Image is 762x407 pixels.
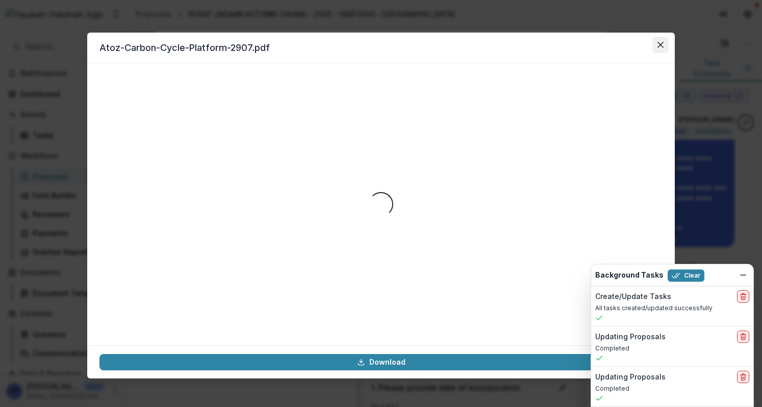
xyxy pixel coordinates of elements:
h2: Updating Proposals [595,333,666,341]
button: Dismiss [737,269,749,281]
h2: Background Tasks [595,271,664,280]
button: Clear [668,269,704,282]
button: Close [652,37,669,53]
p: Completed [595,344,749,353]
button: delete [737,331,749,343]
button: delete [737,290,749,303]
p: All tasks created/updated successfully [595,304,749,313]
header: Atoz-Carbon-Cycle-Platform-2907.pdf [87,33,675,63]
button: delete [737,371,749,383]
h2: Updating Proposals [595,373,666,382]
p: Completed [595,384,749,393]
h2: Create/Update Tasks [595,292,671,301]
a: Download [99,354,663,370]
